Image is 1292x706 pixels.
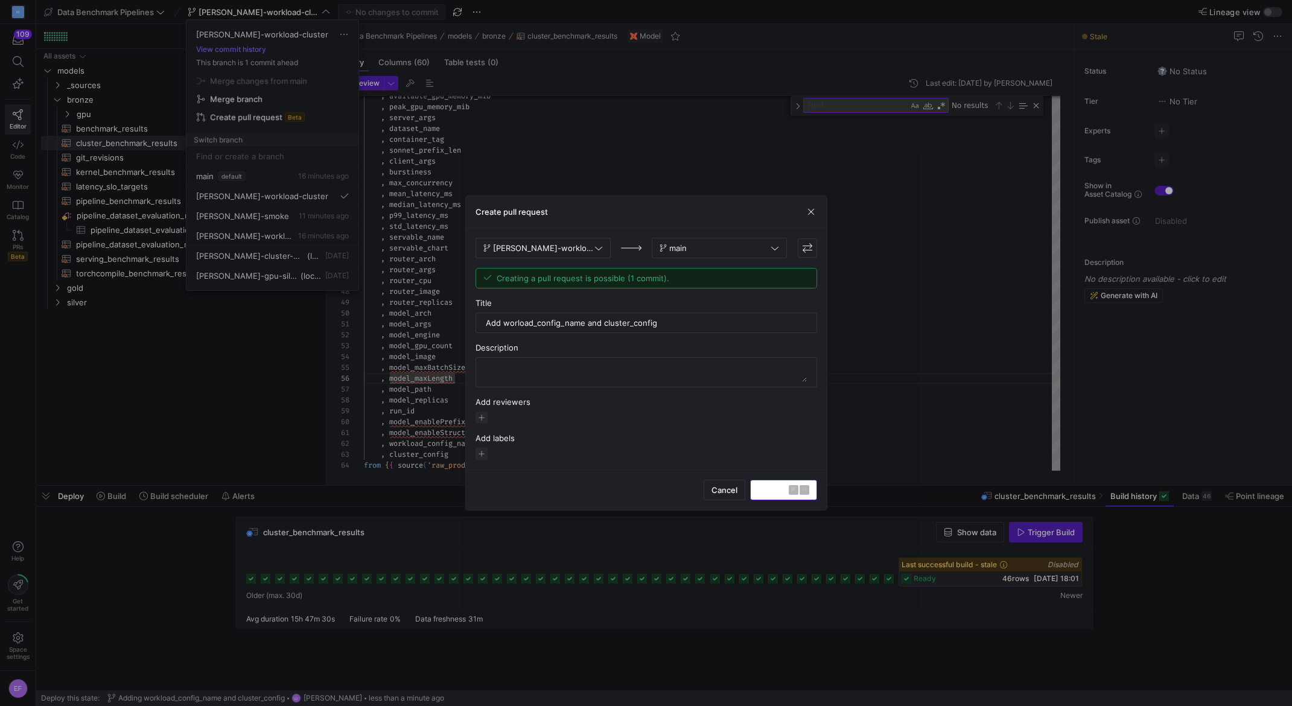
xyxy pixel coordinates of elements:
input: Add a title to this pull request [486,318,807,328]
h3: Create pull request [476,207,548,217]
div: Add labels [476,433,817,443]
span: Title [476,298,492,308]
button: main [652,238,787,258]
button: [PERSON_NAME]-workload-cluster [476,238,611,258]
span: Cancel [711,485,737,495]
span: [PERSON_NAME]-workload-cluster [493,243,594,253]
span: Creating a pull request is possible (1 commit). [497,273,669,283]
span: Description [476,343,518,352]
span: main [669,243,687,253]
div: Add reviewers [476,397,817,407]
button: Cancel [704,480,745,500]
